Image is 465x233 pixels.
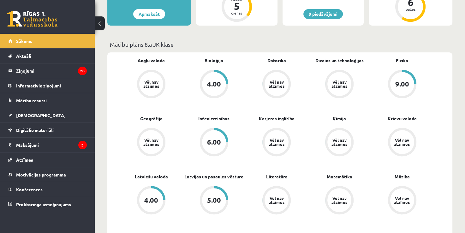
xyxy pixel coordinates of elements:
[8,108,87,122] a: [DEMOGRAPHIC_DATA]
[7,11,57,27] a: Rīgas 1. Tālmācības vidusskola
[16,78,87,93] legend: Informatīvie ziņojumi
[8,197,87,212] a: Proktoringa izmēģinājums
[8,167,87,182] a: Motivācijas programma
[393,138,411,146] div: Vēl nav atzīmes
[331,196,348,204] div: Vēl nav atzīmes
[371,70,433,99] a: 9.00
[395,81,409,87] div: 9.00
[183,186,246,216] a: 5.00
[207,197,221,204] div: 5.00
[16,98,47,103] span: Mācību resursi
[331,80,348,88] div: Vēl nav atzīmes
[16,172,66,177] span: Motivācijas programma
[205,57,223,64] a: Bioloģija
[8,138,87,152] a: Maksājumi3
[227,1,246,11] div: 5
[331,138,348,146] div: Vēl nav atzīmes
[396,57,408,64] a: Fizika
[268,196,285,204] div: Vēl nav atzīmes
[308,186,371,216] a: Vēl nav atzīmes
[259,115,295,122] a: Karjeras izglītība
[8,63,87,78] a: Ziņojumi28
[227,11,246,15] div: dienas
[327,173,352,180] a: Matemātika
[184,173,243,180] a: Latvijas un pasaules vēsture
[16,157,33,163] span: Atzīmes
[207,81,221,87] div: 4.00
[245,70,308,99] a: Vēl nav atzīmes
[16,63,87,78] legend: Ziņojumi
[8,34,87,48] a: Sākums
[120,70,183,99] a: Vēl nav atzīmes
[245,128,308,158] a: Vēl nav atzīmes
[16,138,87,152] legend: Maksājumi
[333,115,346,122] a: Ķīmija
[8,78,87,93] a: Informatīvie ziņojumi
[135,173,168,180] a: Latviešu valoda
[110,40,450,49] p: Mācību plāns 8.a JK klase
[401,7,420,11] div: balles
[140,115,163,122] a: Ģeogrāfija
[8,93,87,108] a: Mācību resursi
[8,123,87,137] a: Digitālie materiāli
[395,173,410,180] a: Mūzika
[138,57,165,64] a: Angļu valoda
[78,67,87,75] i: 28
[183,70,246,99] a: 4.00
[268,138,285,146] div: Vēl nav atzīmes
[133,9,165,19] a: Apmaksāt
[245,186,308,216] a: Vēl nav atzīmes
[142,138,160,146] div: Vēl nav atzīmes
[120,186,183,216] a: 4.00
[308,128,371,158] a: Vēl nav atzīmes
[308,70,371,99] a: Vēl nav atzīmes
[268,80,285,88] div: Vēl nav atzīmes
[16,112,66,118] span: [DEMOGRAPHIC_DATA]
[16,201,71,207] span: Proktoringa izmēģinājums
[183,128,246,158] a: 6.00
[198,115,230,122] a: Inženierzinības
[8,49,87,63] a: Aktuāli
[144,197,158,204] div: 4.00
[371,186,433,216] a: Vēl nav atzīmes
[266,173,287,180] a: Literatūra
[207,139,221,146] div: 6.00
[393,196,411,204] div: Vēl nav atzīmes
[16,187,43,192] span: Konferences
[16,38,32,44] span: Sākums
[8,152,87,167] a: Atzīmes
[142,80,160,88] div: Vēl nav atzīmes
[78,141,87,149] i: 3
[8,182,87,197] a: Konferences
[371,128,433,158] a: Vēl nav atzīmes
[267,57,286,64] a: Datorika
[16,53,31,59] span: Aktuāli
[315,57,364,64] a: Dizains un tehnoloģijas
[303,9,343,19] a: 9 piedāvājumi
[120,128,183,158] a: Vēl nav atzīmes
[388,115,417,122] a: Krievu valoda
[16,127,54,133] span: Digitālie materiāli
